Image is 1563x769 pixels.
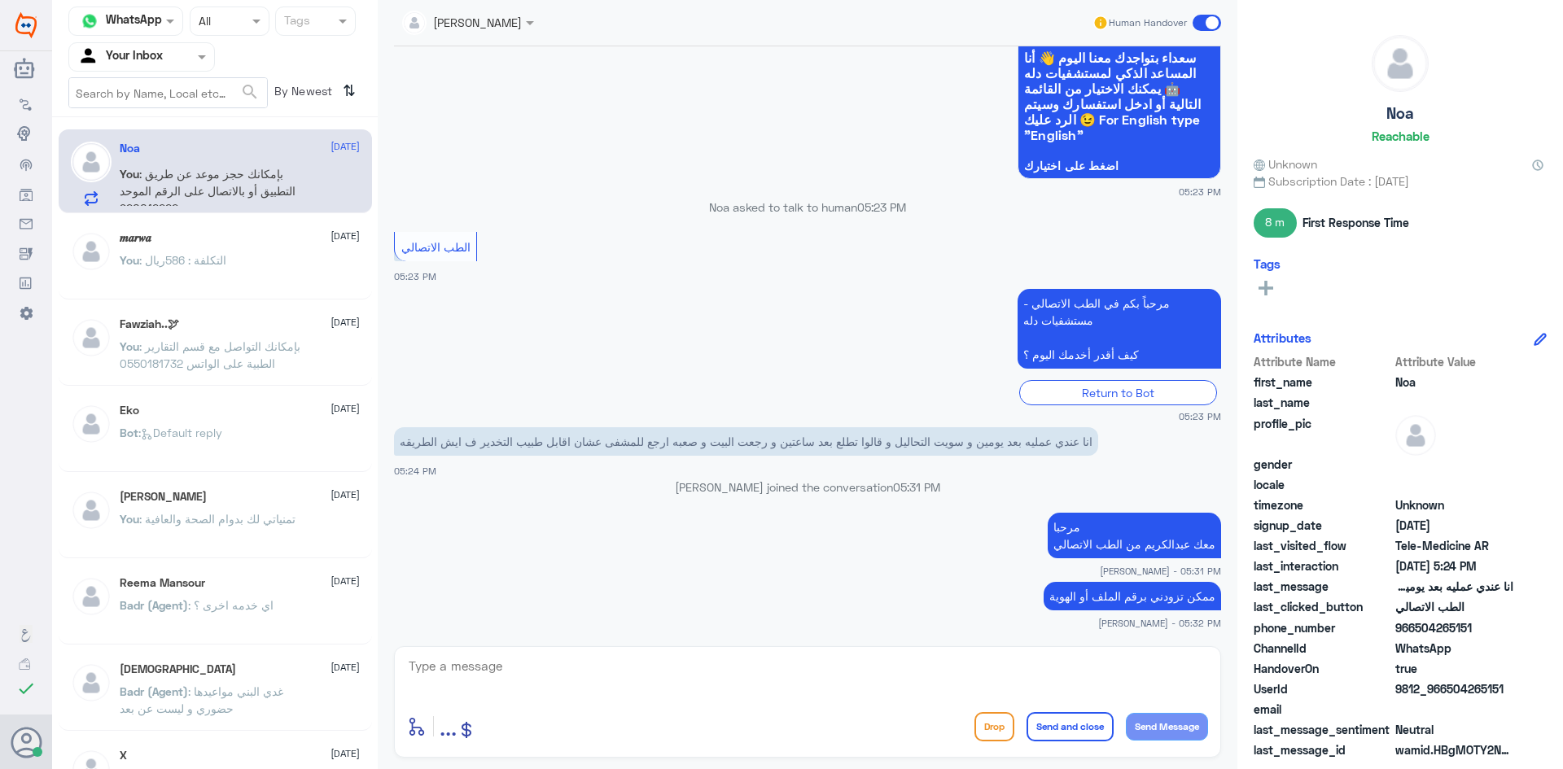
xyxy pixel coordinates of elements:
span: : اي خدمه اخرى ؟ [188,598,274,612]
span: First Response Time [1302,214,1409,231]
span: [PERSON_NAME] - 05:32 PM [1098,616,1221,630]
span: 05:23 PM [1179,409,1221,423]
span: UserId [1254,680,1392,697]
span: : بإمكانك حجز موعد عن طريق التطبيق أو بالاتصال على الرقم الموحد 920012222 [120,167,296,215]
button: Send Message [1126,713,1208,741]
img: whatsapp.png [77,9,102,33]
div: Tags [282,11,310,33]
h5: Noa [1386,104,1414,123]
span: [DATE] [331,487,360,502]
span: : بإمكانك التواصل مع قسم التقارير الطبية على الواتس 0550181732 [120,339,300,370]
span: : تمنياتي لك بدوام الصحة والعافية [139,512,296,526]
span: 2025-10-11T14:24:52.45Z [1395,557,1513,575]
i: check [16,679,36,698]
span: Unknown [1395,496,1513,513]
span: : التكلفة : 586ريال [139,253,226,267]
i: ⇅ [343,77,356,104]
span: انا عندي عمليه بعد يومين و سويت التحاليل و قالوا تطلع بعد ساعتين و رجعت البيت و صعبه ارجع للمشفى ... [1395,578,1513,595]
span: By Newest [268,77,336,110]
h5: 𝒎𝒂𝒓𝒘𝒂 [120,231,151,245]
img: defaultAdmin.png [71,317,112,358]
span: 8 m [1254,208,1297,238]
span: phone_number [1254,619,1392,636]
img: defaultAdmin.png [71,404,112,444]
span: Human Handover [1109,15,1187,30]
span: الطب الاتصالي [401,240,471,254]
span: : غدي البني مواعيدها حضوري و ليست عن بعد [120,684,283,715]
img: defaultAdmin.png [71,576,112,617]
input: Search by Name, Local etc… [69,78,267,107]
span: HandoverOn [1254,660,1392,677]
button: search [240,79,260,106]
span: Badr (Agent) [120,598,188,612]
div: Return to Bot [1019,380,1217,405]
span: 05:23 PM [1179,185,1221,199]
h5: Mohammed ALRASHED [120,490,207,504]
button: Drop [974,712,1014,741]
span: search [240,82,260,102]
span: timezone [1254,496,1392,513]
img: Widebot Logo [15,12,37,38]
span: Attribute Name [1254,353,1392,370]
span: Subscription Date : [DATE] [1254,173,1547,190]
span: Attribute Value [1395,353,1513,370]
span: اضغط على اختيارك [1024,159,1215,173]
span: [DATE] [331,139,360,154]
p: 11/10/2025, 5:23 PM [1018,289,1221,369]
span: You [120,167,139,181]
span: last_clicked_button [1254,598,1392,615]
span: [DATE] [331,315,360,330]
span: last_visited_flow [1254,537,1392,554]
span: [PERSON_NAME] - 05:31 PM [1100,564,1221,578]
span: true [1395,660,1513,677]
h5: Eko [120,404,139,417]
span: 05:23 PM [394,271,436,282]
span: 2 [1395,640,1513,657]
p: Noa asked to talk to human [394,199,1221,216]
span: [DATE] [331,574,360,588]
span: gender [1254,456,1392,473]
h5: Noa [120,142,140,155]
img: defaultAdmin.png [1373,36,1428,91]
span: 05:31 PM [893,480,940,494]
span: Noa [1395,374,1513,391]
h6: Attributes [1254,330,1311,345]
p: [PERSON_NAME] joined the conversation [394,478,1221,496]
img: defaultAdmin.png [71,142,112,182]
span: الطب الاتصالي [1395,598,1513,615]
span: last_message_id [1254,741,1392,758]
p: 11/10/2025, 5:24 PM [394,427,1098,456]
button: Send and close [1027,712,1114,741]
span: You [120,253,139,267]
img: defaultAdmin.png [1395,415,1436,456]
img: yourInbox.svg [77,45,102,69]
span: last_interaction [1254,557,1392,575]
span: first_name [1254,374,1392,391]
h6: Tags [1254,256,1281,271]
span: null [1395,701,1513,718]
span: email [1254,701,1392,718]
span: 0 [1395,721,1513,738]
span: signup_date [1254,517,1392,534]
span: [DATE] [331,229,360,243]
span: Badr (Agent) [120,684,188,698]
img: defaultAdmin.png [71,231,112,272]
img: defaultAdmin.png [71,490,112,531]
img: defaultAdmin.png [71,662,112,703]
p: 11/10/2025, 5:31 PM [1048,513,1221,558]
span: سعداء بتواجدك معنا اليوم 👋 أنا المساعد الذكي لمستشفيات دله 🤖 يمكنك الاختيار من القائمة التالية أو... [1024,50,1215,142]
h5: Reema Mansour [120,576,205,590]
button: Avatar [11,727,42,758]
h6: Reachable [1372,129,1429,143]
span: null [1395,476,1513,493]
span: [DATE] [331,660,360,675]
p: 11/10/2025, 5:32 PM [1044,582,1221,610]
span: You [120,339,139,353]
span: Unknown [1254,155,1317,173]
span: null [1395,456,1513,473]
h5: X [120,749,127,762]
span: 05:24 PM [394,465,436,476]
span: ... [440,711,457,741]
span: wamid.HBgMOTY2NTA0MjY1MTUxFQIAEhggQUNCREQzOUY1NTY5QTUyRTZCNzkxOUZFODkyRjA3MTEA [1395,741,1513,758]
span: last_message [1254,578,1392,595]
